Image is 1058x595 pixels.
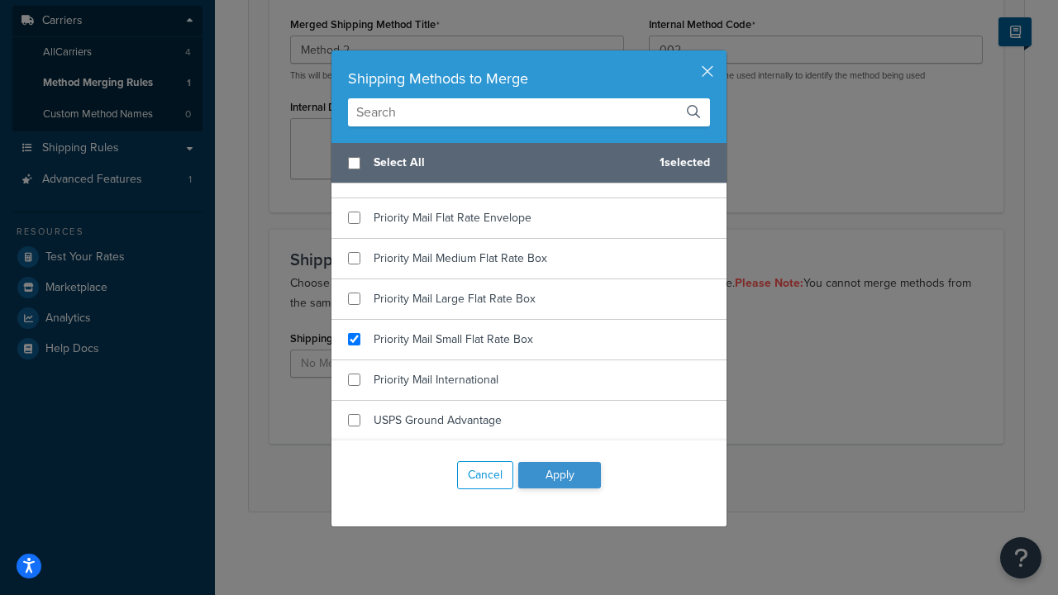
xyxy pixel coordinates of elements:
[331,143,727,183] div: 1 selected
[348,67,710,90] div: Shipping Methods to Merge
[374,250,547,267] span: Priority Mail Medium Flat Rate Box
[374,371,498,388] span: Priority Mail International
[374,209,531,226] span: Priority Mail Flat Rate Envelope
[518,462,601,488] button: Apply
[457,461,513,489] button: Cancel
[374,290,536,307] span: Priority Mail Large Flat Rate Box
[374,331,533,348] span: Priority Mail Small Flat Rate Box
[374,151,646,174] span: Select All
[348,98,710,126] input: Search
[374,169,427,186] span: Media Mail
[374,412,502,429] span: USPS Ground Advantage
